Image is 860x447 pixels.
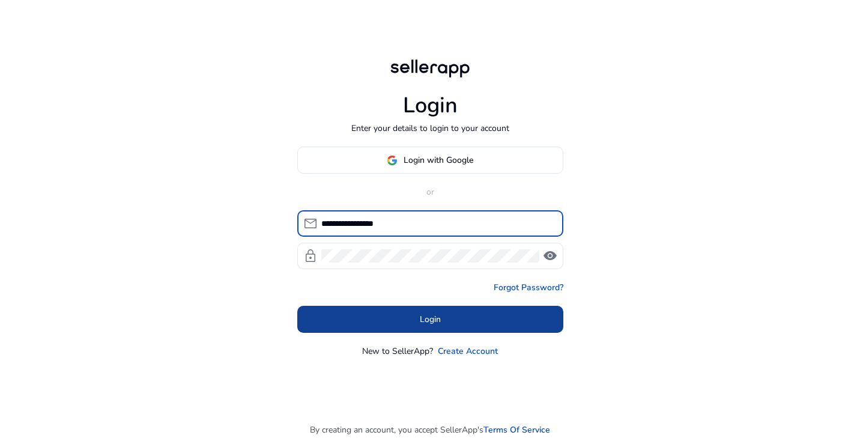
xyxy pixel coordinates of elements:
button: Login with Google [297,147,563,174]
span: visibility [543,249,557,263]
p: New to SellerApp? [362,345,433,357]
p: Enter your details to login to your account [351,122,509,135]
span: Login with Google [404,154,473,166]
span: Login [420,313,441,326]
h1: Login [403,93,458,118]
button: Login [297,306,563,333]
a: Terms Of Service [483,424,550,436]
span: lock [303,249,318,263]
span: mail [303,216,318,231]
a: Forgot Password? [494,281,563,294]
a: Create Account [438,345,498,357]
p: or [297,186,563,198]
img: google-logo.svg [387,155,398,166]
